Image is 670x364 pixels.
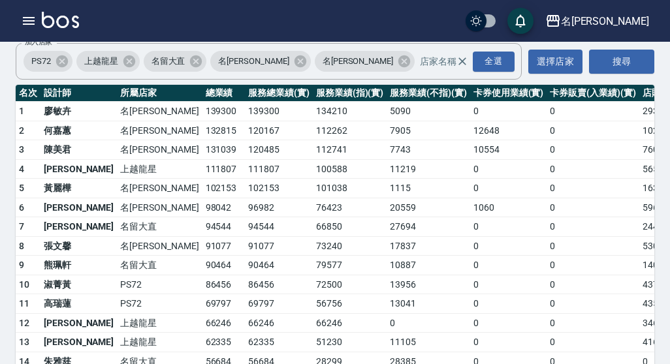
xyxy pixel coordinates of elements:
[19,164,24,174] span: 4
[117,294,202,314] td: PS72
[313,159,387,179] td: 100588
[547,159,639,179] td: 0
[387,102,470,121] td: 5090
[470,256,547,275] td: 0
[313,217,387,237] td: 66850
[387,236,470,256] td: 17837
[245,121,313,140] td: 120167
[387,333,470,352] td: 11105
[40,217,117,237] td: [PERSON_NAME]
[40,236,117,256] td: 張文馨
[547,217,639,237] td: 0
[387,140,470,160] td: 7743
[117,198,202,217] td: 名[PERSON_NAME]
[417,50,479,73] input: 店家名稱
[19,241,24,251] span: 8
[117,217,202,237] td: 名留大直
[76,55,126,68] span: 上越龍星
[470,217,547,237] td: 0
[547,313,639,333] td: 0
[202,121,246,140] td: 132815
[387,85,470,102] th: 服務業績(不指)(實)
[40,333,117,352] td: [PERSON_NAME]
[19,298,30,309] span: 11
[470,159,547,179] td: 0
[25,37,52,47] label: 加入店家
[117,85,202,102] th: 所屬店家
[313,198,387,217] td: 76423
[117,313,202,333] td: 上越龍星
[19,144,24,155] span: 3
[40,179,117,198] td: 黃麗樺
[40,275,117,294] td: 淑菁黃
[117,121,202,140] td: 名[PERSON_NAME]
[313,236,387,256] td: 73240
[470,333,547,352] td: 0
[19,183,24,193] span: 5
[42,12,79,28] img: Logo
[40,159,117,179] td: [PERSON_NAME]
[313,294,387,314] td: 56756
[313,179,387,198] td: 101038
[19,202,24,213] span: 6
[40,198,117,217] td: [PERSON_NAME]
[547,333,639,352] td: 0
[245,179,313,198] td: 102153
[245,140,313,160] td: 120485
[202,159,246,179] td: 111807
[245,159,313,179] td: 111807
[40,121,117,140] td: 何嘉蕙
[453,52,471,70] button: Clear
[117,102,202,121] td: 名[PERSON_NAME]
[387,121,470,140] td: 7905
[202,179,246,198] td: 102153
[313,256,387,275] td: 79577
[470,275,547,294] td: 0
[470,121,547,140] td: 12648
[313,333,387,352] td: 51230
[313,313,387,333] td: 66246
[24,51,72,72] div: PS72
[245,275,313,294] td: 86456
[387,179,470,198] td: 1115
[387,294,470,314] td: 13041
[547,198,639,217] td: 0
[117,275,202,294] td: PS72
[315,51,415,72] div: 名[PERSON_NAME]
[19,260,24,270] span: 9
[40,294,117,314] td: 高瑞蓮
[202,140,246,160] td: 131039
[202,198,246,217] td: 98042
[245,256,313,275] td: 90464
[470,49,517,74] button: Open
[470,236,547,256] td: 0
[144,51,207,72] div: 名留大直
[40,256,117,275] td: 熊珮軒
[202,275,246,294] td: 86456
[117,179,202,198] td: 名[PERSON_NAME]
[387,275,470,294] td: 13956
[245,85,313,102] th: 服務總業績(實)
[589,50,654,74] button: 搜尋
[40,85,117,102] th: 設計師
[117,333,202,352] td: 上越龍星
[245,236,313,256] td: 91077
[313,275,387,294] td: 72500
[202,256,246,275] td: 90464
[315,55,401,68] span: 名[PERSON_NAME]
[473,52,515,72] div: 全選
[245,313,313,333] td: 66246
[313,102,387,121] td: 134210
[547,294,639,314] td: 0
[547,179,639,198] td: 0
[19,337,30,347] span: 13
[245,333,313,352] td: 62335
[547,256,639,275] td: 0
[470,85,547,102] th: 卡券使用業績(實)
[313,85,387,102] th: 服務業績(指)(實)
[313,140,387,160] td: 112741
[19,221,24,232] span: 7
[19,279,30,290] span: 10
[202,294,246,314] td: 69797
[547,275,639,294] td: 0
